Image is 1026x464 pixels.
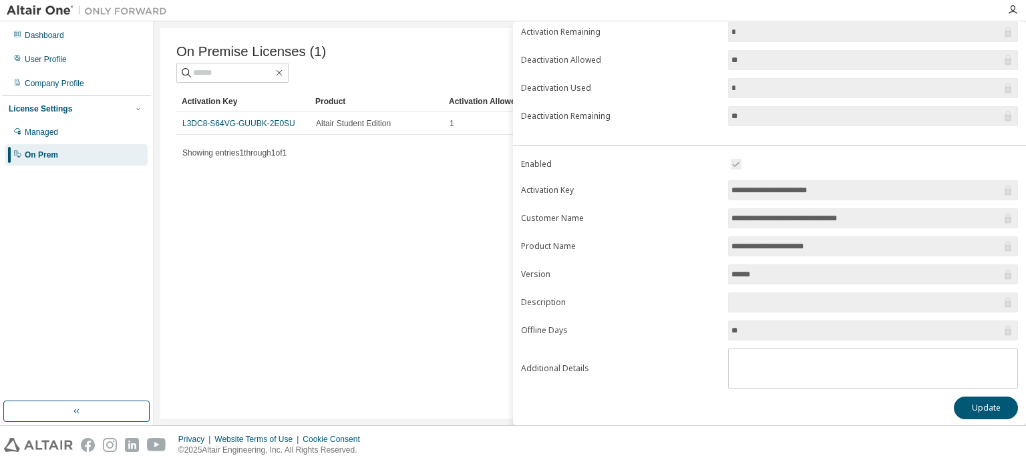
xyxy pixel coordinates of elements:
div: Activation Allowed [449,91,572,112]
img: Altair One [7,4,174,17]
label: Activation Remaining [521,27,720,37]
img: youtube.svg [147,438,166,452]
div: Website Terms of Use [214,434,303,445]
label: Customer Name [521,213,720,224]
div: Dashboard [25,30,64,41]
label: Description [521,297,720,308]
div: On Prem [25,150,58,160]
button: Update [954,397,1018,419]
img: altair_logo.svg [4,438,73,452]
label: Deactivation Used [521,83,720,93]
div: Product [315,91,438,112]
span: On Premise Licenses (1) [176,44,326,59]
div: Privacy [178,434,214,445]
img: instagram.svg [103,438,117,452]
div: License Settings [9,103,72,114]
label: Deactivation Remaining [521,111,720,122]
div: Cookie Consent [303,434,367,445]
label: Offline Days [521,325,720,336]
label: Activation Key [521,185,720,196]
label: Enabled [521,159,720,170]
div: User Profile [25,54,67,65]
label: Product Name [521,241,720,252]
img: linkedin.svg [125,438,139,452]
label: Deactivation Allowed [521,55,720,65]
span: Altair Student Edition [316,118,391,129]
span: 1 [450,118,454,129]
label: Version [521,269,720,280]
span: Showing entries 1 through 1 of 1 [182,148,287,158]
div: Managed [25,127,58,138]
div: Company Profile [25,78,84,89]
img: facebook.svg [81,438,95,452]
label: Additional Details [521,363,720,374]
div: Activation Key [182,91,305,112]
p: © 2025 Altair Engineering, Inc. All Rights Reserved. [178,445,368,456]
a: L3DC8-S64VG-GUUBK-2E0SU [182,119,295,128]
